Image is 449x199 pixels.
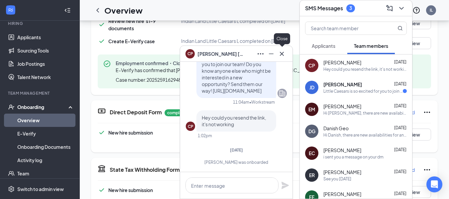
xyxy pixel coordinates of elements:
h5: Direct Deposit Form [110,109,162,116]
span: Create E-Verify case [108,38,155,44]
span: [DATE] [394,59,406,64]
span: Case number: 2025259162948LB [116,76,187,83]
span: • Workstream [249,99,275,105]
div: CP [308,62,315,69]
div: Switch to admin view [17,186,64,192]
span: Indian Land Little Caesars L completed on [DATE] [181,18,285,24]
div: 11:04am [233,99,249,105]
svg: MagnifyingGlass [397,26,403,31]
p: complete [165,109,188,116]
div: CP [188,124,193,129]
svg: UserCheck [8,104,15,110]
a: Applicants [17,31,74,44]
span: [PERSON_NAME] [323,191,361,197]
span: Danish Geo [323,125,349,132]
svg: Checkmark [98,21,106,29]
a: Onboarding Documents [17,140,74,153]
svg: Checkmark [98,37,106,45]
svg: ComposeMessage [386,4,393,12]
span: [DATE] [394,191,406,196]
svg: Ellipses [423,166,431,174]
div: JD [309,84,314,91]
span: [DATE] [394,147,406,152]
h1: Overview [104,5,143,16]
span: New hire submission [108,130,153,136]
span: New hire submission [108,187,153,193]
span: [PERSON_NAME] [PERSON_NAME] [197,50,244,57]
svg: Checkmark [98,186,106,194]
svg: ChevronLeft [94,6,102,14]
div: 3 [349,5,352,11]
span: [DATE] [230,148,243,152]
span: Employment confirmed・Closed E-Verify case [116,60,316,66]
span: [PERSON_NAME] [323,103,361,110]
span: [PERSON_NAME] [323,169,361,175]
svg: Checkmark [98,129,106,137]
button: Cross [277,49,287,59]
div: Hi Danish, there are new availabilities for an interview. This is a reminder to schedule your int... [323,132,407,138]
svg: Plane [281,181,289,189]
svg: Minimize [267,50,275,58]
button: View [398,37,431,49]
button: View [398,186,431,198]
button: ChevronDown [396,3,407,14]
div: ER [309,172,315,178]
div: 1:02pm [198,133,212,139]
span: [PERSON_NAME] [323,59,361,66]
svg: Collapse [64,7,71,14]
div: Little Caesars is so excited for you to join our team! Do you know anyone else who might be inter... [323,88,403,94]
button: Ellipses [255,49,266,59]
div: IL [430,7,433,13]
a: Overview [17,114,74,127]
span: [DATE] [394,103,406,108]
div: Hi [PERSON_NAME], there are new availabilities for an interview. This is a reminder to schedule y... [323,110,407,116]
svg: Cross [278,50,286,58]
svg: Ellipses [257,50,265,58]
h5: State Tax Withholding Form [110,166,180,173]
span: [PERSON_NAME] [323,147,361,153]
span: Indian Land Little Caesars L completed on [DATE] [181,38,285,44]
div: Hey could you resend the link, it's not working [323,66,407,72]
h3: SMS Messages [305,5,343,12]
div: Team Management [8,90,73,96]
div: See you [DATE] [323,176,351,182]
span: [DATE] [394,81,406,86]
div: Hiring [8,21,73,26]
div: Close [274,33,290,44]
svg: Settings [8,186,15,192]
div: Open Intercom Messenger [426,176,442,192]
a: E-Verify [17,127,74,140]
span: Applicants [312,43,335,49]
span: Team members [354,43,388,49]
svg: CheckmarkCircle [103,60,111,68]
a: Talent Network [17,70,74,84]
button: View [398,17,431,29]
svg: TaxGovernmentIcon [98,164,106,172]
button: ComposeMessage [384,3,395,14]
div: Onboarding [17,104,68,110]
svg: WorkstreamLogo [7,7,14,13]
svg: ChevronDown [397,4,405,12]
span: [DATE] [394,169,406,174]
button: Minimize [266,49,277,59]
div: DG [308,128,315,135]
svg: Company [278,89,286,97]
span: [PERSON_NAME] [323,81,362,88]
svg: DirectDepositIcon [98,107,106,115]
div: EM [308,106,315,113]
span: E-Verify has confirmed that [PERSON_NAME] is authorized to work in [GEOGRAPHIC_DATA]. [116,67,313,73]
div: EC [309,150,315,156]
div: [PERSON_NAME] was onboarded [186,159,287,165]
div: i sent you a message on your dm [323,154,384,160]
span: [DATE] [394,125,406,130]
a: Team [17,167,74,180]
button: View [398,129,431,141]
a: Sourcing Tools [17,44,74,57]
a: Activity log [17,153,74,167]
a: Job Postings [17,57,74,70]
input: Search team member [305,22,384,35]
svg: Ellipses [423,108,431,116]
svg: QuestionInfo [412,6,420,14]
